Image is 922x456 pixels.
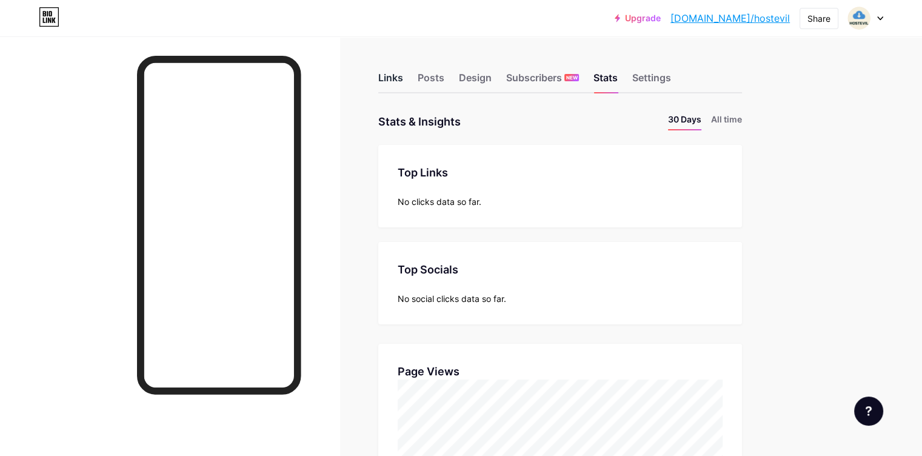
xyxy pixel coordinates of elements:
[398,261,723,278] div: Top Socials
[668,113,701,130] li: 30 Days
[398,363,723,380] div: Page Views
[615,13,661,23] a: Upgrade
[398,195,723,208] div: No clicks data so far.
[398,164,723,181] div: Top Links
[459,70,492,92] div: Design
[807,12,830,25] div: Share
[418,70,444,92] div: Posts
[847,7,870,30] img: hostevil
[506,70,579,92] div: Subscribers
[711,113,742,130] li: All time
[378,113,461,130] div: Stats & Insights
[398,292,723,305] div: No social clicks data so far.
[378,70,403,92] div: Links
[593,70,618,92] div: Stats
[670,11,790,25] a: [DOMAIN_NAME]/hostevil
[632,70,671,92] div: Settings
[566,74,578,81] span: NEW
